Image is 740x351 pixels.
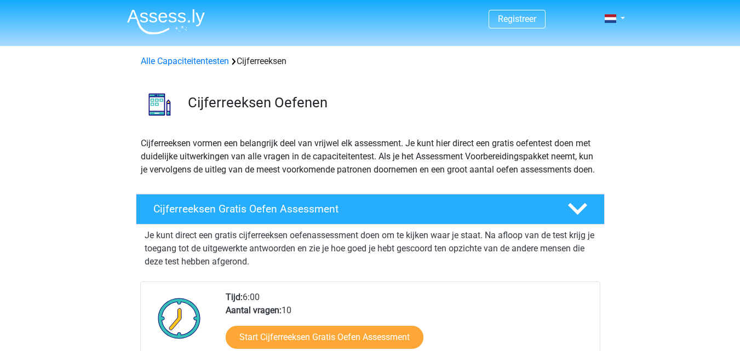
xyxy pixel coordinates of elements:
[152,291,207,346] img: Klok
[226,326,423,349] a: Start Cijferreeksen Gratis Oefen Assessment
[226,305,282,315] b: Aantal vragen:
[131,194,609,225] a: Cijferreeksen Gratis Oefen Assessment
[141,137,600,176] p: Cijferreeksen vormen een belangrijk deel van vrijwel elk assessment. Je kunt hier direct een grat...
[145,229,596,268] p: Je kunt direct een gratis cijferreeksen oefenassessment doen om te kijken waar je staat. Na afloo...
[498,14,536,24] a: Registreer
[226,292,243,302] b: Tijd:
[136,81,183,128] img: cijferreeksen
[141,56,229,66] a: Alle Capaciteitentesten
[136,55,604,68] div: Cijferreeksen
[188,94,596,111] h3: Cijferreeksen Oefenen
[153,203,550,215] h4: Cijferreeksen Gratis Oefen Assessment
[127,9,205,34] img: Assessly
